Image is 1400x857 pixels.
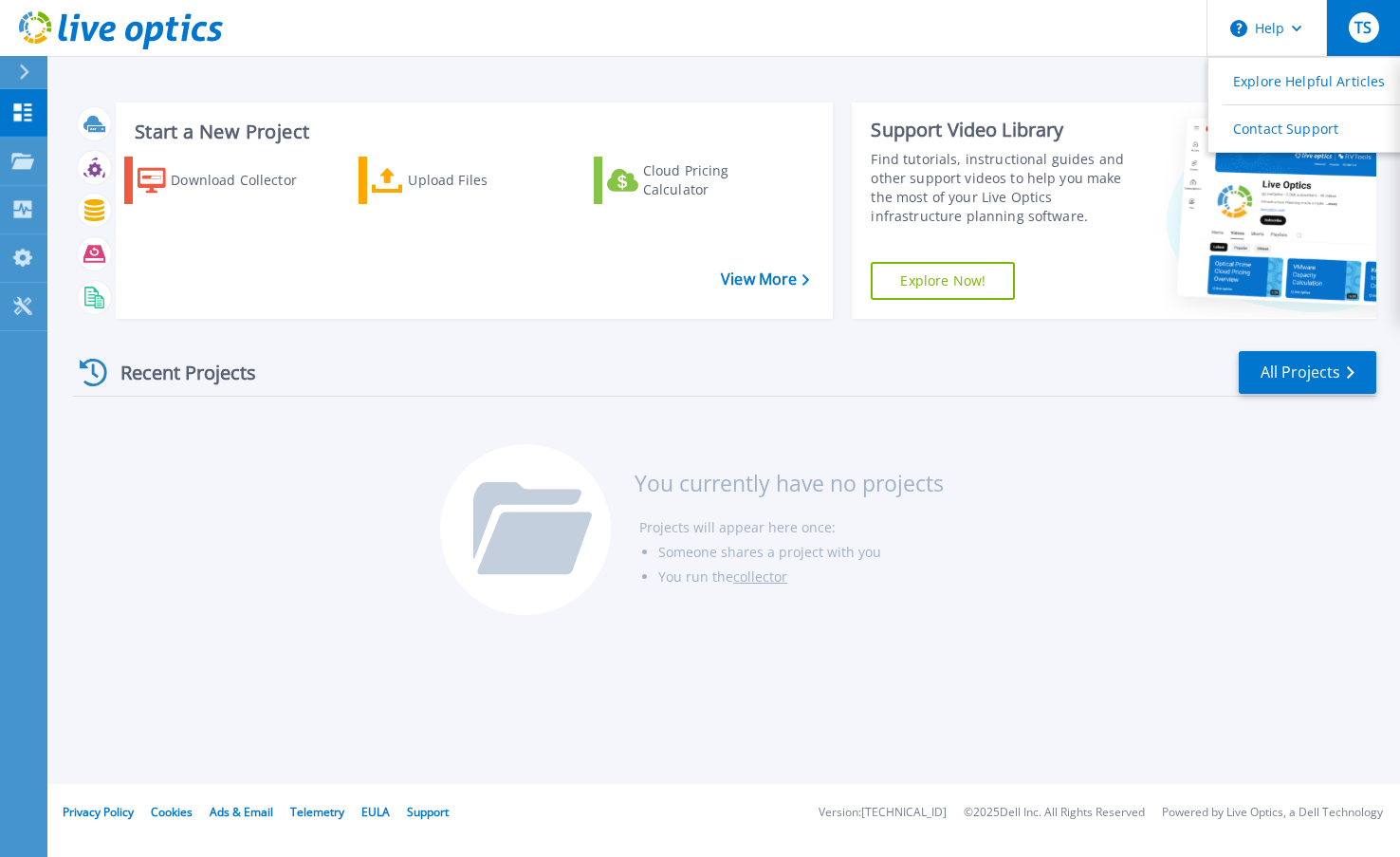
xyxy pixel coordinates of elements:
[721,270,809,289] a: View More
[635,473,944,494] h3: You currently have no projects
[733,568,787,586] a: collector
[871,118,1133,142] div: Support Video Library
[658,540,944,565] li: Someone shares a project with you
[594,157,788,204] a: Cloud Pricing Calculator
[1162,807,1383,819] li: Powered by Live Optics, a Dell Technology
[210,804,273,820] a: Ads & Email
[871,262,1015,300] a: Explore Now!
[408,161,548,199] div: Upload Files
[135,121,809,142] h3: Start a New Project
[290,804,344,820] a: Telemetry
[643,161,783,199] div: Cloud Pricing Calculator
[63,804,134,820] a: Privacy Policy
[124,157,319,204] a: Download Collector
[359,157,553,204] a: Upload Files
[151,804,193,820] a: Cookies
[819,807,947,819] li: Version: [TECHNICAL_ID]
[658,565,944,589] li: You run the
[73,349,282,396] div: Recent Projects
[1354,20,1372,35] span: TS
[407,804,449,820] a: Support
[1239,351,1376,394] a: All Projects
[639,515,944,540] li: Projects will appear here once:
[361,804,390,820] a: EULA
[964,807,1145,819] li: © 2025 Dell Inc. All Rights Reserved
[171,161,314,199] div: Download Collector
[871,150,1133,226] div: Find tutorials, instructional guides and other support videos to help you make the most of your L...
